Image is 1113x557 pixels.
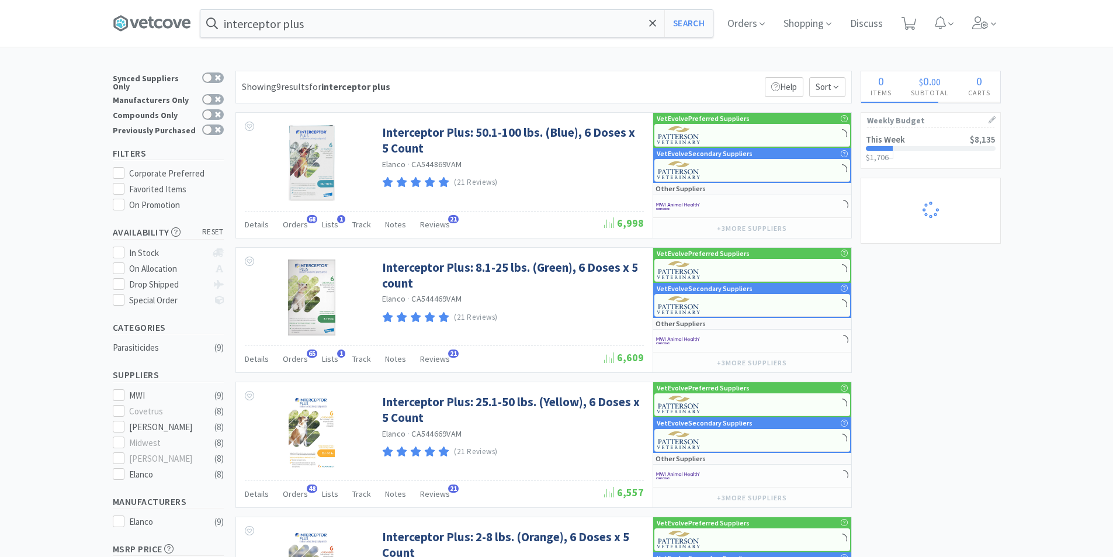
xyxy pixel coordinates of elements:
span: · [407,428,410,439]
strong: interceptor plus [321,81,390,92]
img: f5e969b455434c6296c6d81ef179fa71_3.png [657,396,701,413]
div: ( 9 ) [214,389,224,403]
span: for [309,81,390,92]
h4: Items [861,87,902,98]
span: Lists [322,354,338,364]
span: 0 [923,74,929,88]
p: Other Suppliers [656,318,706,329]
p: VetEvolve Preferred Suppliers [657,517,750,528]
span: 6,557 [604,486,644,499]
img: f6b2451649754179b5b4e0c70c3f7cb0_2.png [656,467,700,485]
div: ( 8 ) [214,468,224,482]
a: Discuss [845,19,887,29]
div: Favorited Items [129,182,224,196]
div: MWI [129,389,202,403]
p: Other Suppliers [656,183,706,194]
div: ( 8 ) [214,436,224,450]
span: Orders [283,489,308,499]
span: 68 [307,215,317,223]
div: On Allocation [129,262,207,276]
span: 1 [337,350,345,358]
img: c328b43ecd4d49549ad805f44acd6d73_243947.jpeg [289,124,335,200]
span: Details [245,219,269,230]
h5: MSRP Price [113,542,224,556]
span: 21 [448,485,459,493]
span: 0 [976,74,982,88]
div: Corporate Preferred [129,167,224,181]
div: Parasiticides [113,341,207,355]
button: +3more suppliers [711,220,792,237]
span: Orders [283,354,308,364]
a: Elanco [382,159,406,169]
span: Sort [809,77,845,97]
h5: Filters [113,147,224,160]
div: Midwest [129,436,202,450]
div: ( 8 ) [214,452,224,466]
span: 65 [307,350,317,358]
p: VetEvolve Secondary Suppliers [657,283,753,294]
div: On Promotion [129,198,224,212]
span: Lists [322,219,338,230]
span: $1,706 [866,152,889,162]
div: ( 8 ) [214,404,224,418]
img: f5e969b455434c6296c6d81ef179fa71_3.png [657,126,701,144]
p: Help [765,77,803,97]
a: This Week$8,135$1,706 [861,128,1000,168]
a: Elanco [382,293,406,304]
div: Elanco [129,515,202,529]
div: [PERSON_NAME] [129,420,202,434]
h4: Carts [959,87,1000,98]
div: ( 8 ) [214,420,224,434]
img: f5e969b455434c6296c6d81ef179fa71_3.png [657,161,701,179]
img: f6b2451649754179b5b4e0c70c3f7cb0_2.png [656,198,700,215]
span: Notes [385,219,406,230]
a: Interceptor Plus: 25.1-50 lbs. (Yellow), 6 Doses x 5 Count [382,394,641,426]
img: f6b2451649754179b5b4e0c70c3f7cb0_2.png [656,332,700,350]
h5: Manufacturers [113,495,224,508]
span: reset [202,226,224,238]
img: f5e969b455434c6296c6d81ef179fa71_3.png [657,261,701,279]
button: +3more suppliers [711,490,792,506]
div: Showing 9 results [242,79,390,95]
div: ( 9 ) [214,515,224,529]
h5: Suppliers [113,368,224,382]
div: Special Order [129,293,207,307]
div: In Stock [129,246,207,260]
span: CA544869VAM [411,159,462,169]
p: VetEvolve Preferred Suppliers [657,248,750,259]
button: +3more suppliers [711,355,792,371]
p: (21 Reviews) [454,177,498,189]
span: · [407,293,410,304]
span: 21 [448,350,459,358]
span: Details [245,354,269,364]
h1: Weekly Budget [867,113,994,128]
span: Reviews [420,354,450,364]
span: 21 [448,215,459,223]
h5: Availability [113,226,224,239]
h4: Subtotal [902,87,959,98]
div: . [902,75,959,87]
h2: This Week [866,135,905,144]
span: 6,609 [604,351,644,364]
a: Interceptor Plus: 50.1-100 lbs. (Blue), 6 Doses x 5 Count [382,124,641,157]
a: Elanco [382,428,406,439]
span: Lists [322,489,338,499]
button: Search [664,10,713,37]
img: f5e969b455434c6296c6d81ef179fa71_3.png [657,431,701,449]
img: 677aa923853b48f2beec980cfffa6626_145486.jpeg [289,394,334,470]
span: Track [352,354,371,364]
span: Track [352,489,371,499]
p: (21 Reviews) [454,312,498,324]
span: Orders [283,219,308,230]
div: Drop Shipped [129,278,207,292]
img: f5e969b455434c6296c6d81ef179fa71_3.png [657,531,701,548]
h5: Categories [113,321,224,334]
span: 1 [337,215,345,223]
span: · [407,159,410,169]
span: Notes [385,354,406,364]
span: Reviews [420,489,450,499]
span: 0 [878,74,884,88]
span: 00 [931,76,941,88]
span: $8,135 [970,134,996,145]
span: $ [919,76,923,88]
